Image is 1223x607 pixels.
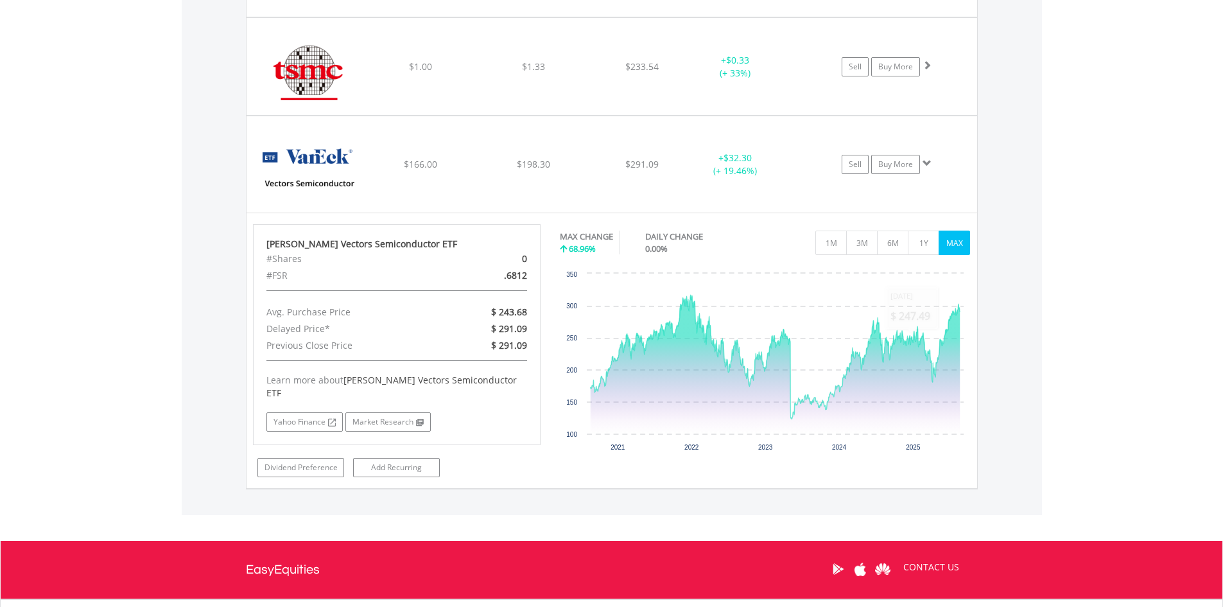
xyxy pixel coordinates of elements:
div: DAILY CHANGE [645,231,748,243]
a: Buy More [871,57,920,76]
button: 3M [846,231,878,255]
text: 200 [566,367,577,374]
button: 1M [815,231,847,255]
span: $166.00 [404,158,437,170]
span: $233.54 [625,60,659,73]
span: 0.00% [645,243,668,254]
div: MAX CHANGE [560,231,613,243]
div: Learn more about [266,374,527,400]
div: .6812 [443,267,536,284]
div: 0 [443,251,536,267]
text: 2021 [611,444,625,451]
div: + (+ 19.46%) [687,152,784,177]
a: Yahoo Finance [266,412,343,432]
text: 2022 [684,444,699,451]
button: MAX [939,231,970,255]
a: Apple [849,549,872,589]
a: Google Play [827,549,849,589]
span: $ 291.09 [491,339,527,351]
text: 2023 [758,444,773,451]
a: Dividend Preference [257,458,344,477]
img: EQU.US.TSM.png [253,34,363,111]
svg: Interactive chart [560,267,970,460]
a: Add Recurring [353,458,440,477]
text: 2024 [832,444,847,451]
span: $32.30 [724,152,752,164]
span: $ 291.09 [491,322,527,335]
span: $198.30 [517,158,550,170]
text: 250 [566,335,577,342]
img: EQU.US.SMH.png [253,132,363,209]
span: $291.09 [625,158,659,170]
text: 2025 [906,444,921,451]
a: Market Research [345,412,431,432]
text: 350 [566,271,577,278]
div: Avg. Purchase Price [257,304,444,321]
text: 100 [566,431,577,438]
a: Sell [842,155,869,174]
div: #Shares [257,251,444,267]
div: Chart. Highcharts interactive chart. [560,267,971,460]
span: $1.00 [409,60,432,73]
a: CONTACT US [894,549,968,585]
div: Delayed Price* [257,321,444,337]
a: Huawei [872,549,894,589]
a: Buy More [871,155,920,174]
button: 1Y [908,231,939,255]
span: $1.33 [522,60,545,73]
span: $0.33 [726,54,749,66]
text: 300 [566,303,577,310]
div: Previous Close Price [257,337,444,354]
text: 150 [566,399,577,406]
div: + (+ 33%) [687,54,784,80]
a: EasyEquities [246,541,320,599]
div: [PERSON_NAME] Vectors Semiconductor ETF [266,238,527,251]
span: $ 243.68 [491,306,527,318]
a: Sell [842,57,869,76]
span: [PERSON_NAME] Vectors Semiconductor ETF [266,374,517,399]
button: 6M [877,231,908,255]
div: #FSR [257,267,444,284]
span: 68.96% [569,243,596,254]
